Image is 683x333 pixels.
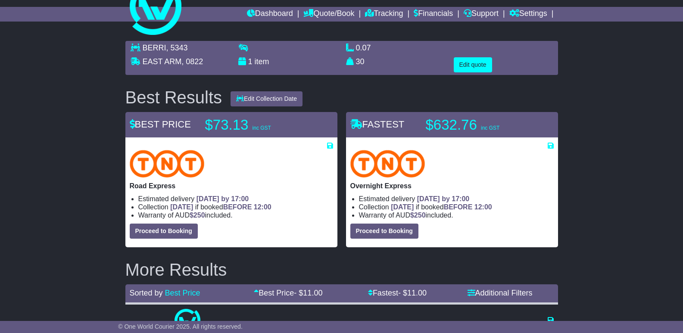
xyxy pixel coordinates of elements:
span: inc GST [253,125,271,131]
li: Collection [138,203,333,211]
span: inc GST [481,125,499,131]
span: - $ [398,289,427,297]
a: Quote/Book [303,7,354,22]
span: 12:00 [474,203,492,211]
span: , 0822 [181,57,203,66]
a: Financials [414,7,453,22]
span: 11.00 [407,289,427,297]
p: $632.76 [426,116,533,134]
button: Edit quote [454,57,492,72]
span: EAST ARM [143,57,182,66]
span: FASTEST [350,119,405,130]
span: 250 [414,212,426,219]
li: Estimated delivery [138,195,333,203]
h2: More Results [125,260,558,279]
span: BERRI [143,44,166,52]
a: Settings [509,7,547,22]
span: BEFORE [223,203,252,211]
button: Proceed to Booking [130,224,198,239]
span: 0.07 [356,44,371,52]
p: Road Express [130,182,333,190]
button: Edit Collection Date [231,91,303,106]
a: Support [464,7,499,22]
span: BEFORE [444,203,473,211]
p: Overnight Express [350,182,554,190]
span: 30 [356,57,365,66]
li: Warranty of AUD included. [138,211,333,219]
img: TNT Domestic: Overnight Express [350,150,425,177]
li: Warranty of AUD included. [359,211,554,219]
span: $ [410,212,426,219]
span: $ [190,212,205,219]
span: 11.00 [303,289,322,297]
span: if booked [391,203,492,211]
div: Best Results [121,88,227,107]
span: © One World Courier 2025. All rights reserved. [118,323,243,330]
span: - $ [294,289,322,297]
button: Proceed to Booking [350,224,418,239]
a: Best Price- $11.00 [254,289,322,297]
span: 12:00 [254,203,271,211]
span: [DATE] [391,203,414,211]
span: , 5343 [166,44,188,52]
span: [DATE] [170,203,193,211]
img: TNT Domestic: Road Express [130,150,205,177]
a: Tracking [365,7,403,22]
span: if booked [170,203,271,211]
span: 1 [248,57,253,66]
a: Best Price [165,289,200,297]
span: item [255,57,269,66]
span: BEST PRICE [130,119,191,130]
a: Dashboard [247,7,293,22]
a: Additional Filters [468,289,533,297]
li: Collection [359,203,554,211]
span: 250 [193,212,205,219]
li: Estimated delivery [359,195,554,203]
a: Fastest- $11.00 [368,289,427,297]
span: [DATE] by 17:00 [196,195,249,202]
span: [DATE] by 17:00 [417,195,470,202]
p: $73.13 [205,116,313,134]
span: Sorted by [130,289,163,297]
